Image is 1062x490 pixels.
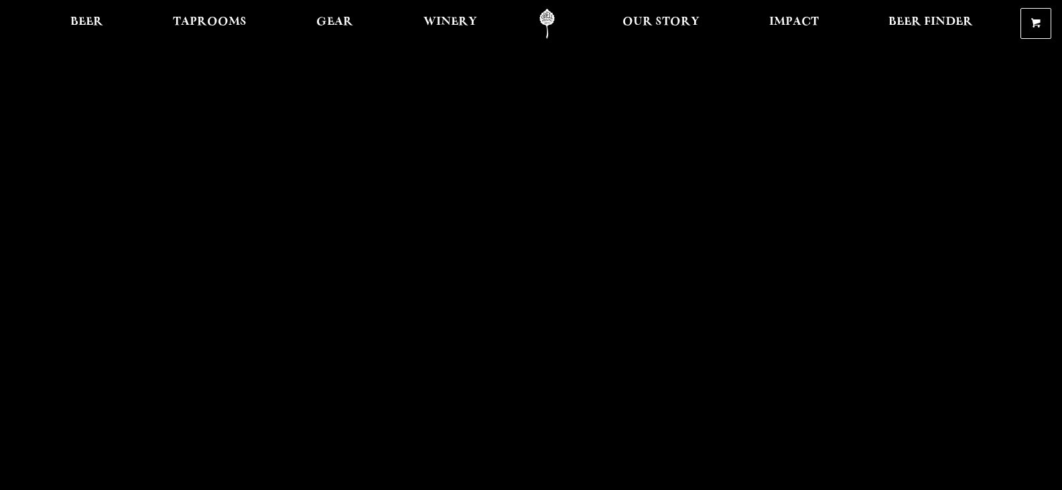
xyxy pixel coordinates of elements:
span: Beer [70,17,103,27]
span: Gear [316,17,353,27]
a: Odell Home [522,9,572,39]
span: Our Story [622,17,700,27]
a: Beer [62,9,112,39]
a: Gear [308,9,362,39]
span: Taprooms [173,17,247,27]
a: Taprooms [164,9,255,39]
a: Beer Finder [880,9,982,39]
span: Beer Finder [888,17,973,27]
a: Our Story [614,9,708,39]
span: Winery [423,17,477,27]
a: Impact [760,9,827,39]
a: Winery [415,9,486,39]
span: Impact [769,17,819,27]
